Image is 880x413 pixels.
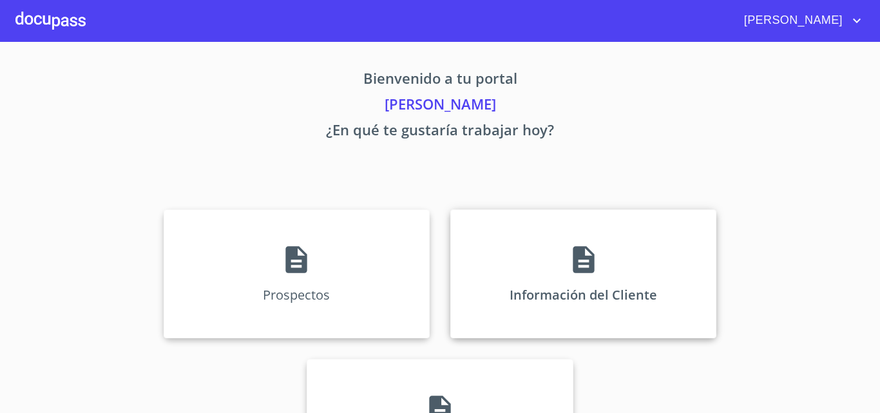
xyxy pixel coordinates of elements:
p: [PERSON_NAME] [43,93,837,119]
p: ¿En qué te gustaría trabajar hoy? [43,119,837,145]
button: account of current user [734,10,865,31]
p: Prospectos [263,286,330,303]
p: Información del Cliente [510,286,657,303]
span: [PERSON_NAME] [734,10,849,31]
p: Bienvenido a tu portal [43,68,837,93]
